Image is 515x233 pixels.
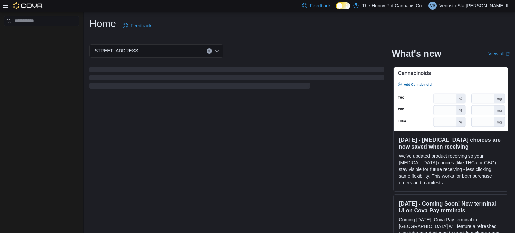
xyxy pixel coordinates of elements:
[89,68,384,90] span: Loading
[439,2,510,10] p: Venusto Sta [PERSON_NAME] III
[13,2,43,9] img: Cova
[120,19,154,33] a: Feedback
[362,2,422,10] p: The Hunny Pot Cannabis Co
[488,51,510,56] a: View allExternal link
[399,200,503,214] h3: [DATE] - Coming Soon! New terminal UI on Cova Pay terminals
[392,48,441,59] h2: What's new
[428,2,437,10] div: Venusto Sta Maria III
[399,153,503,186] p: We've updated product receiving so your [MEDICAL_DATA] choices (like THCa or CBG) stay visible fo...
[89,17,116,31] h1: Home
[336,2,350,9] input: Dark Mode
[214,48,219,54] button: Open list of options
[430,2,435,10] span: VS
[506,52,510,56] svg: External link
[4,28,79,44] nav: Complex example
[93,47,139,55] span: [STREET_ADDRESS]
[336,9,336,10] span: Dark Mode
[310,2,331,9] span: Feedback
[424,2,426,10] p: |
[131,22,151,29] span: Feedback
[207,48,212,54] button: Clear input
[399,136,503,150] h3: [DATE] - [MEDICAL_DATA] choices are now saved when receiving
